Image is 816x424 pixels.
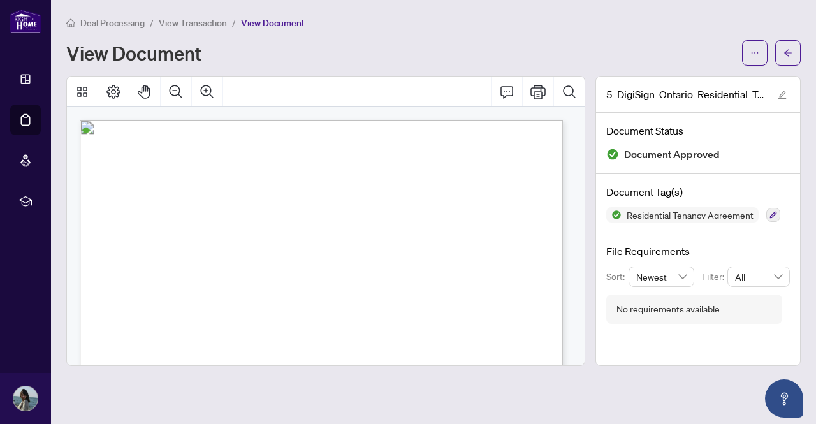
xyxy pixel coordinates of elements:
span: All [735,267,782,286]
button: Open asap [765,379,803,418]
span: 5_DigiSign_Ontario_Residential_Tenancy_Agreement1.pdf [606,87,766,102]
h4: Document Tag(s) [606,184,790,200]
img: Status Icon [606,207,622,223]
span: View Document [241,17,305,29]
p: Sort: [606,270,629,284]
span: View Transaction [159,17,227,29]
span: arrow-left [783,48,792,57]
img: Profile Icon [13,386,38,411]
span: Residential Tenancy Agreement [622,210,759,219]
span: home [66,18,75,27]
p: Filter: [702,270,727,284]
span: ellipsis [750,48,759,57]
li: / [150,15,154,30]
div: No requirements available [616,302,720,316]
h4: Document Status [606,123,790,138]
span: Newest [636,267,687,286]
h4: File Requirements [606,244,790,259]
span: Document Approved [624,146,720,163]
li: / [232,15,236,30]
h1: View Document [66,43,201,63]
img: logo [10,10,41,33]
span: Deal Processing [80,17,145,29]
img: Document Status [606,148,619,161]
span: edit [778,91,787,99]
